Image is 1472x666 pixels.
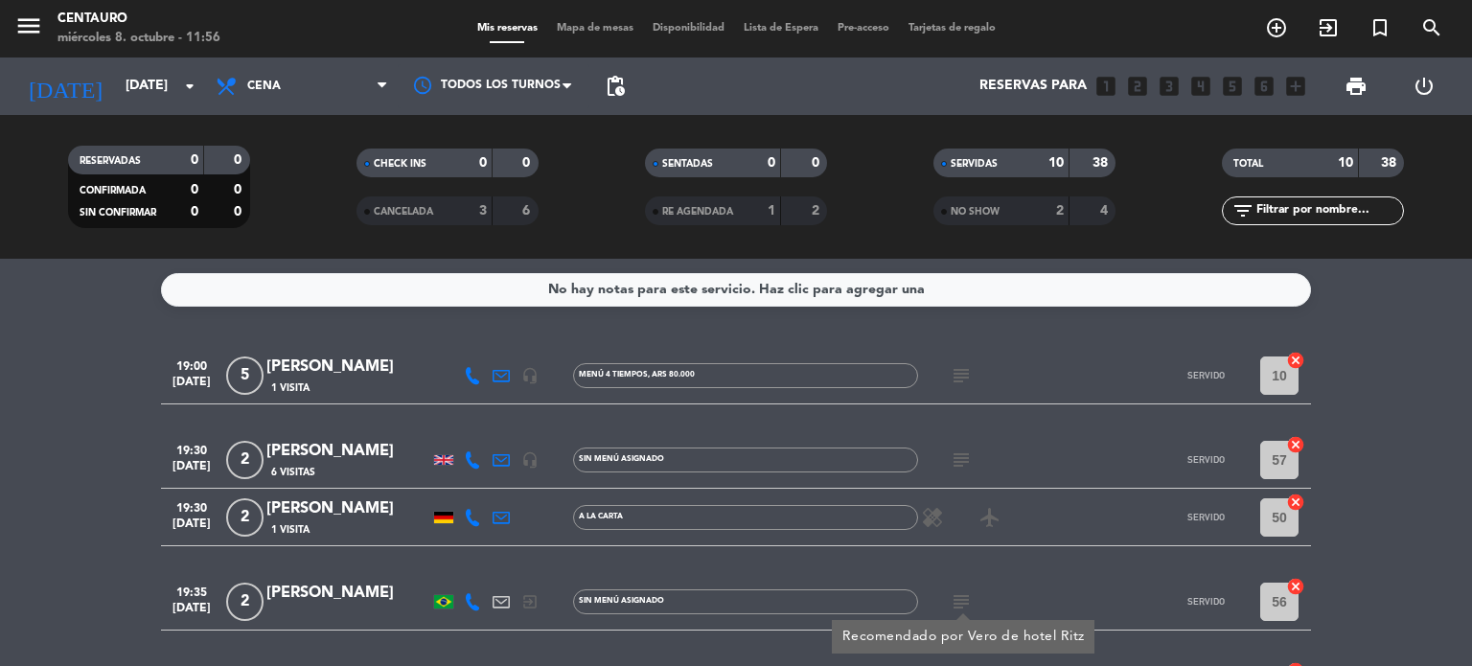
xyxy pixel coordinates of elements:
span: TOTAL [1233,159,1263,169]
i: [DATE] [14,65,116,107]
span: Lista de Espera [734,23,828,34]
span: MENÚ 4 TIEMPOS [579,371,695,379]
strong: 3 [479,204,487,218]
i: power_settings_new [1413,75,1436,98]
i: subject [950,590,973,613]
span: 2 [226,441,264,479]
i: turned_in_not [1368,16,1391,39]
i: exit_to_app [1317,16,1340,39]
span: [DATE] [168,517,216,540]
i: exit_to_app [521,593,539,610]
div: LOG OUT [1390,57,1458,115]
i: looks_5 [1220,74,1245,99]
span: Pre-acceso [828,23,899,34]
span: , ARS 80.000 [648,371,695,379]
span: 19:35 [168,580,216,602]
i: looks_6 [1252,74,1276,99]
span: Disponibilidad [643,23,734,34]
i: cancel [1286,493,1305,512]
span: SERVIDO [1187,512,1225,522]
strong: 0 [234,205,245,218]
i: airplanemode_active [978,506,1001,529]
span: Sin menú asignado [579,455,664,463]
span: print [1345,75,1368,98]
i: looks_4 [1188,74,1213,99]
i: subject [950,364,973,387]
span: Tarjetas de regalo [899,23,1005,34]
strong: 10 [1048,156,1064,170]
strong: 0 [768,156,775,170]
span: SERVIDAS [951,159,998,169]
span: SENTADAS [662,159,713,169]
span: 19:30 [168,495,216,517]
span: NO SHOW [951,207,1000,217]
span: 5 [226,356,264,395]
i: headset_mic [521,367,539,384]
strong: 4 [1100,204,1112,218]
div: miércoles 8. octubre - 11:56 [57,29,220,48]
button: SERVIDO [1158,441,1253,479]
strong: 1 [768,204,775,218]
strong: 10 [1338,156,1353,170]
span: Sin menú asignado [579,597,664,605]
i: filter_list [1231,199,1254,222]
strong: 0 [479,156,487,170]
span: pending_actions [604,75,627,98]
div: No hay notas para este servicio. Haz clic para agregar una [548,279,925,301]
strong: 38 [1092,156,1112,170]
span: [DATE] [168,602,216,624]
i: headset_mic [521,451,539,469]
strong: 0 [191,205,198,218]
i: menu [14,11,43,40]
strong: 0 [234,153,245,167]
span: SERVIDO [1187,596,1225,607]
span: SERVIDO [1187,370,1225,380]
span: 2 [226,583,264,621]
span: 6 Visitas [271,465,315,480]
i: cancel [1286,351,1305,370]
span: 19:00 [168,354,216,376]
span: [DATE] [168,460,216,482]
div: [PERSON_NAME] [266,496,429,521]
i: looks_one [1093,74,1118,99]
span: 2 [226,498,264,537]
button: SERVIDO [1158,356,1253,395]
strong: 0 [191,183,198,196]
i: healing [921,506,944,529]
span: A LA CARTA [579,513,623,520]
div: [PERSON_NAME] [266,581,429,606]
i: add_circle_outline [1265,16,1288,39]
strong: 38 [1381,156,1400,170]
span: 1 Visita [271,380,310,396]
i: looks_3 [1157,74,1182,99]
i: search [1420,16,1443,39]
span: SIN CONFIRMAR [80,208,156,218]
span: Cena [247,80,281,93]
div: [PERSON_NAME] [266,355,429,379]
i: looks_two [1125,74,1150,99]
button: SERVIDO [1158,583,1253,621]
strong: 0 [522,156,534,170]
div: Recomendado por Vero de hotel Ritz [842,627,1085,647]
input: Filtrar por nombre... [1254,200,1403,221]
span: Mis reservas [468,23,547,34]
strong: 2 [812,204,823,218]
strong: 6 [522,204,534,218]
i: add_box [1283,74,1308,99]
span: RE AGENDADA [662,207,733,217]
span: RESERVADAS [80,156,141,166]
strong: 0 [234,183,245,196]
span: SERVIDO [1187,454,1225,465]
i: cancel [1286,435,1305,454]
span: Mapa de mesas [547,23,643,34]
i: subject [950,448,973,471]
div: Centauro [57,10,220,29]
span: 1 Visita [271,522,310,538]
span: [DATE] [168,376,216,398]
span: Reservas para [979,79,1087,94]
span: CHECK INS [374,159,426,169]
div: [PERSON_NAME] [266,439,429,464]
strong: 0 [812,156,823,170]
strong: 2 [1056,204,1064,218]
span: 19:30 [168,438,216,460]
